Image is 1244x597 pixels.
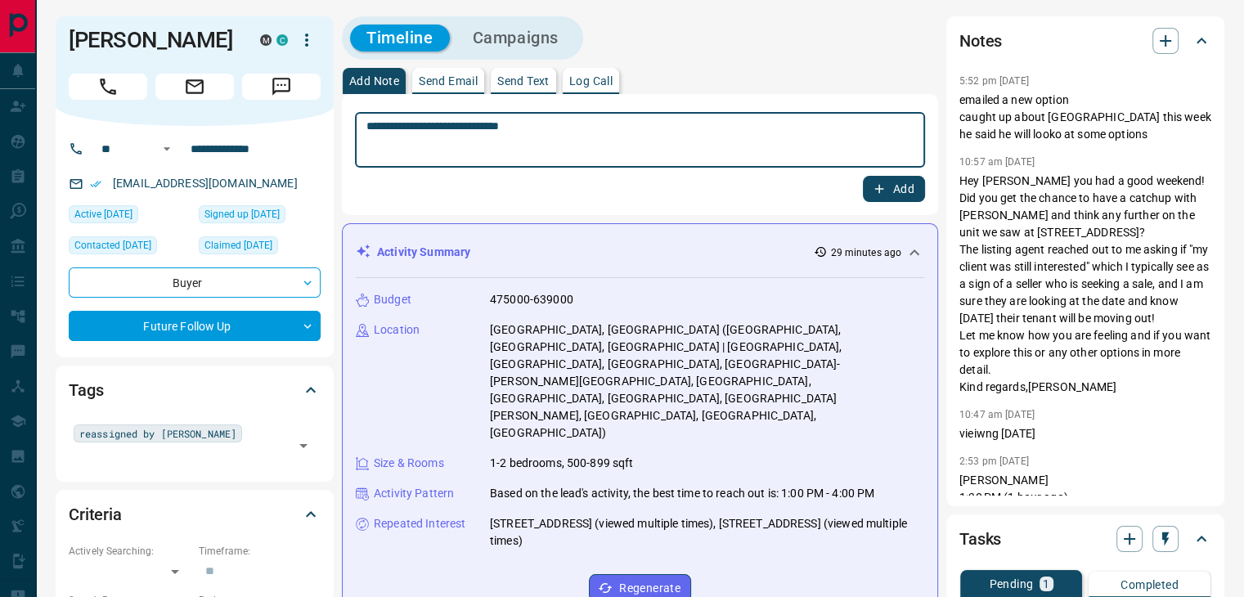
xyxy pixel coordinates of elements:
[204,206,280,222] span: Signed up [DATE]
[959,173,1211,396] p: Hey [PERSON_NAME] you had a good weekend! Did you get the chance to have a catchup with [PERSON_N...
[113,177,298,190] a: [EMAIL_ADDRESS][DOMAIN_NAME]
[959,156,1035,168] p: 10:57 am [DATE]
[350,25,450,52] button: Timeline
[490,321,924,442] p: [GEOGRAPHIC_DATA], [GEOGRAPHIC_DATA] ([GEOGRAPHIC_DATA], [GEOGRAPHIC_DATA], [GEOGRAPHIC_DATA] | [...
[69,370,321,410] div: Tags
[374,455,444,472] p: Size & Rooms
[69,205,191,228] div: Sun Aug 17 2025
[90,178,101,190] svg: Email Verified
[155,74,234,100] span: Email
[959,92,1211,143] p: emailed a new option caught up about [GEOGRAPHIC_DATA] this week he said he will looko at some op...
[69,501,122,527] h2: Criteria
[69,311,321,341] div: Future Follow Up
[490,515,924,550] p: [STREET_ADDRESS] (viewed multiple times), [STREET_ADDRESS] (viewed multiple times)
[830,245,901,260] p: 29 minutes ago
[1043,578,1049,590] p: 1
[74,237,151,254] span: Contacted [DATE]
[959,21,1211,61] div: Notes
[69,27,236,53] h1: [PERSON_NAME]
[69,267,321,298] div: Buyer
[356,237,924,267] div: Activity Summary29 minutes ago
[374,515,465,532] p: Repeated Interest
[199,236,321,259] div: Thu Sep 19 2024
[260,34,272,46] div: mrloft.ca
[959,425,1211,442] p: vieiwng [DATE]
[959,519,1211,559] div: Tasks
[863,176,925,202] button: Add
[959,409,1035,420] p: 10:47 am [DATE]
[377,244,470,261] p: Activity Summary
[69,236,191,259] div: Wed Jun 25 2025
[79,425,236,442] span: reassigned by [PERSON_NAME]
[199,544,321,559] p: Timeframe:
[959,456,1029,467] p: 2:53 pm [DATE]
[374,485,454,502] p: Activity Pattern
[569,75,613,87] p: Log Call
[74,206,132,222] span: Active [DATE]
[69,74,147,100] span: Call
[1120,579,1179,590] p: Completed
[989,578,1033,590] p: Pending
[959,75,1029,87] p: 5:52 pm [DATE]
[497,75,550,87] p: Send Text
[419,75,478,87] p: Send Email
[374,321,420,339] p: Location
[456,25,575,52] button: Campaigns
[242,74,321,100] span: Message
[204,237,272,254] span: Claimed [DATE]
[490,485,874,502] p: Based on the lead's activity, the best time to reach out is: 1:00 PM - 4:00 PM
[374,291,411,308] p: Budget
[157,139,177,159] button: Open
[69,495,321,534] div: Criteria
[69,544,191,559] p: Actively Searching:
[292,434,315,457] button: Open
[69,377,103,403] h2: Tags
[349,75,399,87] p: Add Note
[959,526,1001,552] h2: Tasks
[199,205,321,228] div: Sat Jan 13 2018
[959,28,1002,54] h2: Notes
[276,34,288,46] div: condos.ca
[490,455,633,472] p: 1-2 bedrooms, 500-899 sqft
[490,291,573,308] p: 475000-639000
